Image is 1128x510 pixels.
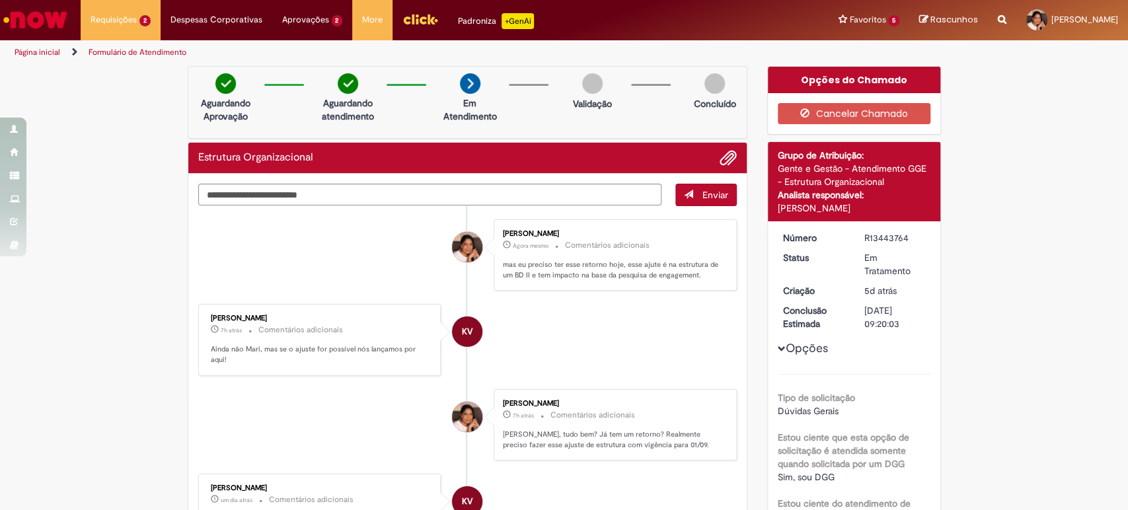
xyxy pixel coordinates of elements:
div: Padroniza [458,13,534,29]
div: Grupo de Atribuição: [778,149,930,162]
span: 5 [888,15,899,26]
span: Agora mesmo [513,242,548,250]
img: img-circle-grey.png [704,73,725,94]
dt: Criação [773,284,854,297]
span: 5d atrás [864,285,897,297]
time: 29/08/2025 09:23:11 [513,412,534,419]
img: img-circle-grey.png [582,73,603,94]
h2: Estrutura Organizacional Histórico de tíquete [198,152,313,164]
div: Analista responsável: [778,188,930,201]
small: Comentários adicionais [258,324,343,336]
span: 7h atrás [221,326,242,334]
img: arrow-next.png [460,73,480,94]
span: Enviar [702,189,728,201]
small: Comentários adicionais [269,494,354,505]
span: More [362,13,383,26]
p: Ainda não Mari, mas se o ajuste for possível nós lançamos por aqui! [211,344,431,365]
ul: Trilhas de página [10,40,742,65]
span: 2 [139,15,151,26]
span: Despesas Corporativas [170,13,262,26]
div: [PERSON_NAME] [211,484,431,492]
p: Em Atendimento [438,96,502,123]
span: [PERSON_NAME] [1051,14,1118,25]
div: 25/08/2025 11:29:02 [864,284,926,297]
span: um dia atrás [221,496,252,504]
b: Tipo de solicitação [778,392,855,404]
small: Comentários adicionais [565,240,650,251]
div: Opções do Chamado [768,67,940,93]
textarea: Digite sua mensagem aqui... [198,184,662,206]
p: Concluído [693,97,735,110]
span: Requisições [91,13,137,26]
div: Em Tratamento [864,251,926,277]
div: [DATE] 09:20:03 [864,304,926,330]
div: Mariana Agostinho Adriano [452,232,482,262]
a: Rascunhos [919,14,978,26]
img: ServiceNow [1,7,69,33]
span: Dúvidas Gerais [778,405,839,417]
dt: Status [773,251,854,264]
span: Sim, sou DGG [778,471,835,483]
button: Adicionar anexos [720,149,737,166]
span: Aprovações [282,13,329,26]
dt: Número [773,231,854,244]
span: 7h atrás [513,412,534,419]
div: [PERSON_NAME] [503,230,723,238]
small: Comentários adicionais [550,410,635,421]
a: Página inicial [15,47,60,57]
p: [PERSON_NAME], tudo bem? Já tem um retorno? Realmente preciso fazer esse ajuste de estrutura com ... [503,429,723,450]
time: 25/08/2025 11:29:02 [864,285,897,297]
p: Aguardando Aprovação [194,96,258,123]
img: click_logo_yellow_360x200.png [402,9,438,29]
button: Cancelar Chamado [778,103,930,124]
div: R13443764 [864,231,926,244]
span: Favoritos [849,13,885,26]
div: Gente e Gestão - Atendimento GGE - Estrutura Organizacional [778,162,930,188]
div: [PERSON_NAME] [778,201,930,215]
img: check-circle-green.png [338,73,358,94]
div: Karine Vieira [452,316,482,347]
time: 29/08/2025 09:36:35 [221,326,242,334]
div: [PERSON_NAME] [211,314,431,322]
p: mas eu preciso ter esse retorno hoje, esse ajute é na estrutura de um BD II e tem impacto na base... [503,260,723,280]
div: Mariana Agostinho Adriano [452,402,482,432]
span: 2 [332,15,343,26]
b: Estou ciente que esta opção de solicitação é atendida somente quando solicitada por um DGG [778,431,909,470]
dt: Conclusão Estimada [773,304,854,330]
button: Enviar [675,184,737,206]
img: check-circle-green.png [215,73,236,94]
p: +GenAi [502,13,534,29]
p: Aguardando atendimento [316,96,380,123]
time: 29/08/2025 16:28:29 [513,242,548,250]
p: Validação [573,97,612,110]
time: 28/08/2025 16:05:39 [221,496,252,504]
div: [PERSON_NAME] [503,400,723,408]
a: Formulário de Atendimento [89,47,186,57]
span: Rascunhos [930,13,978,26]
span: KV [462,316,472,347]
